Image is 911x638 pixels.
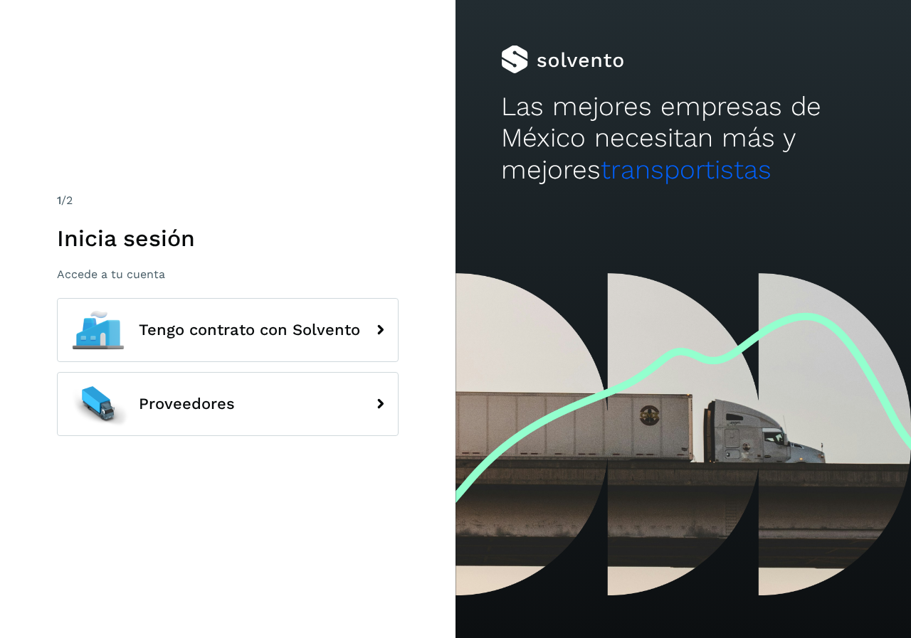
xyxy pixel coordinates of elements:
[57,192,399,209] div: /2
[139,395,235,413] span: Proveedores
[139,321,360,339] span: Tengo contrato con Solvento
[57,225,399,252] h1: Inicia sesión
[501,91,865,186] h2: Las mejores empresas de México necesitan más y mejores
[57,298,399,362] button: Tengo contrato con Solvento
[57,193,61,207] span: 1
[57,267,399,281] p: Accede a tu cuenta
[601,154,772,185] span: transportistas
[57,372,399,436] button: Proveedores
